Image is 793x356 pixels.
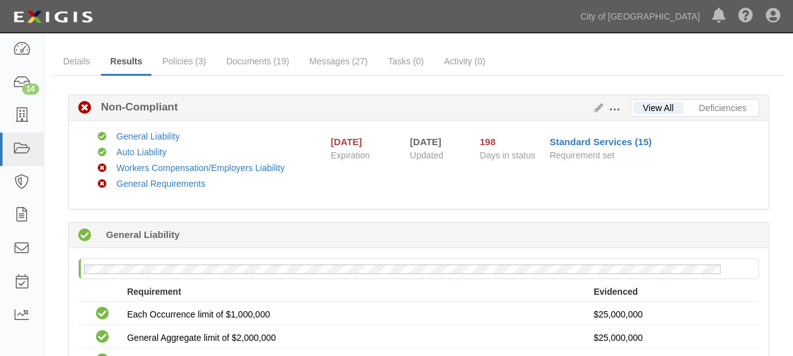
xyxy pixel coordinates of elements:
[106,228,180,241] b: General Liability
[435,49,495,74] a: Activity (0)
[410,135,461,148] div: [DATE]
[594,308,749,321] p: $25,000,000
[127,287,181,297] strong: Requirement
[738,9,753,24] i: Help Center - Complianz
[98,164,107,173] i: Non-Compliant
[153,49,215,74] a: Policies (3)
[117,163,285,173] a: Workers Compensation/Employers Liability
[98,148,107,157] i: Compliant
[594,287,638,297] strong: Evidenced
[300,49,377,74] a: Messages (27)
[690,102,756,114] a: Deficiencies
[22,83,39,95] div: 14
[54,49,100,74] a: Details
[331,135,362,148] div: [DATE]
[410,150,443,160] span: Updated
[479,150,535,160] span: Days in status
[589,103,603,113] a: Edit Results
[549,150,614,160] span: Requirement set
[96,331,109,344] i: Compliant
[217,49,299,74] a: Documents (19)
[117,179,206,189] a: General Requirements
[117,131,180,141] a: General Liability
[117,147,167,157] a: Auto Liability
[127,309,269,319] span: Each Occurrence limit of $1,000,000
[9,6,97,28] img: logo-5460c22ac91f19d4615b14bd174203de0afe785f0fc80cf4dbbc73dc1793850b.png
[98,133,107,141] i: Compliant
[574,4,706,29] a: City of [GEOGRAPHIC_DATA]
[633,102,683,114] a: View All
[379,49,433,74] a: Tasks (0)
[127,333,276,343] span: General Aggregate limit of $2,000,000
[101,49,152,76] a: Results
[549,136,652,147] a: Standard Services (15)
[91,100,178,115] b: Non-Compliant
[98,180,107,189] i: Non-Compliant
[78,229,91,242] i: Compliant 63 days (since 08/13/2025)
[78,102,91,115] i: Non-Compliant
[594,331,749,344] p: $25,000,000
[96,307,109,321] i: Compliant
[479,135,540,148] div: Since 03/31/2025
[331,149,401,162] span: Expiration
